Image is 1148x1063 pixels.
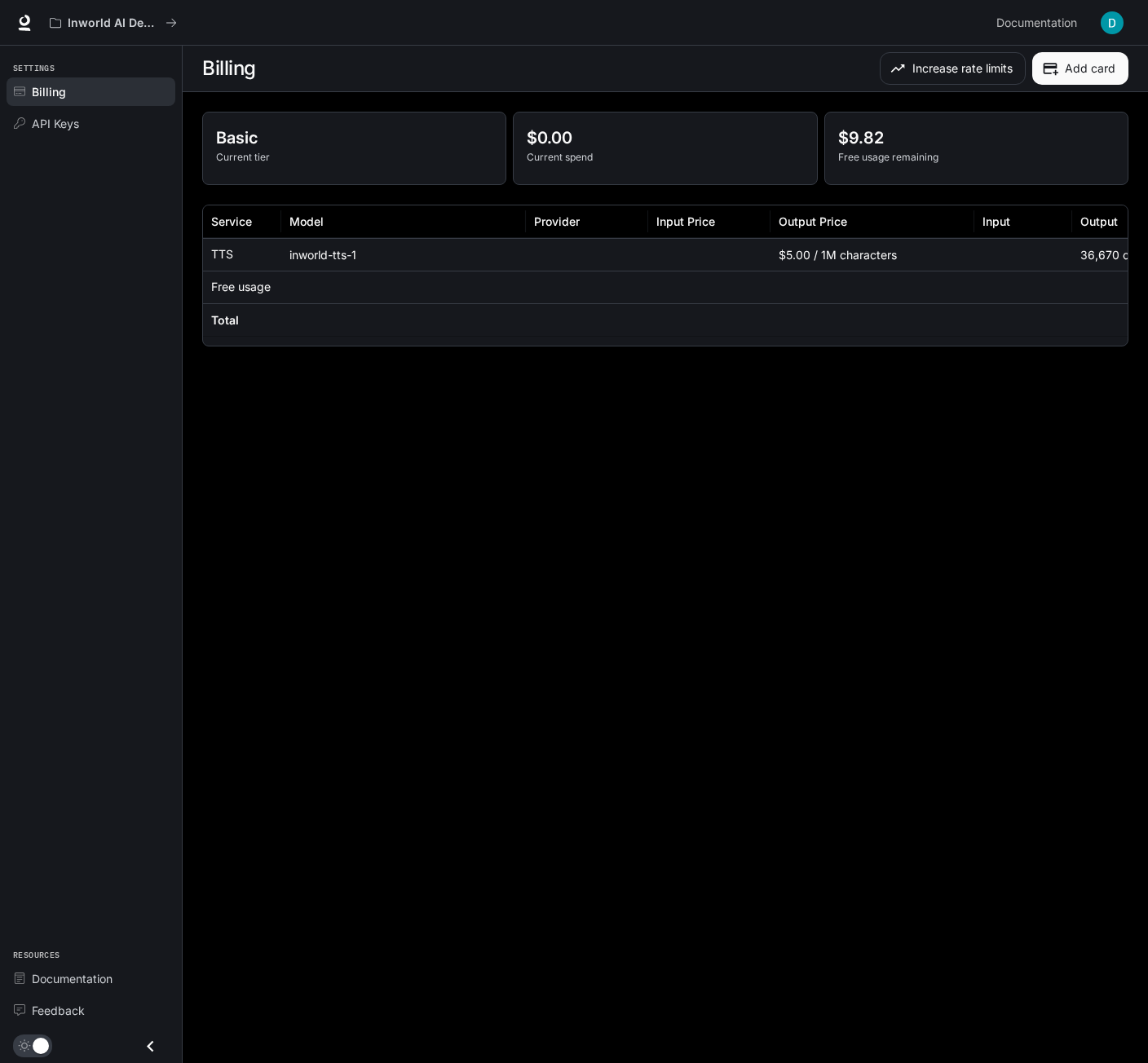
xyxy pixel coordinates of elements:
div: Service [211,214,252,228]
div: Provider [534,214,580,228]
a: Feedback [7,996,175,1025]
span: Dark mode toggle [33,1036,49,1054]
span: Billing [32,83,66,100]
h1: Billing [202,52,256,85]
div: $5.00 / 1M characters [770,238,974,271]
p: $9.82 [838,126,1115,150]
span: API Keys [32,115,79,132]
button: User avatar [1096,7,1128,39]
a: API Keys [7,109,175,138]
a: Documentation [990,7,1089,39]
div: Input [982,214,1010,228]
p: Free usage [211,279,271,295]
a: Billing [7,77,175,106]
img: User avatar [1101,11,1124,34]
p: Basic [216,126,492,150]
a: Documentation [7,964,175,993]
button: Increase rate limits [880,52,1026,85]
p: Current tier [216,150,492,165]
p: Inworld AI Demos [68,16,159,30]
p: $0.00 [527,126,803,150]
span: Documentation [996,13,1077,33]
span: Documentation [32,970,113,987]
p: Free usage remaining [838,150,1115,165]
div: Input Price [656,214,715,228]
span: Feedback [32,1002,85,1019]
div: Model [289,214,324,228]
div: Output [1080,214,1118,228]
p: Current spend [527,150,803,165]
h6: Total [211,312,239,329]
button: Close drawer [132,1030,169,1063]
div: inworld-tts-1 [281,238,526,271]
button: Add card [1032,52,1128,85]
p: TTS [211,246,233,262]
button: All workspaces [42,7,184,39]
div: Output Price [779,214,847,228]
